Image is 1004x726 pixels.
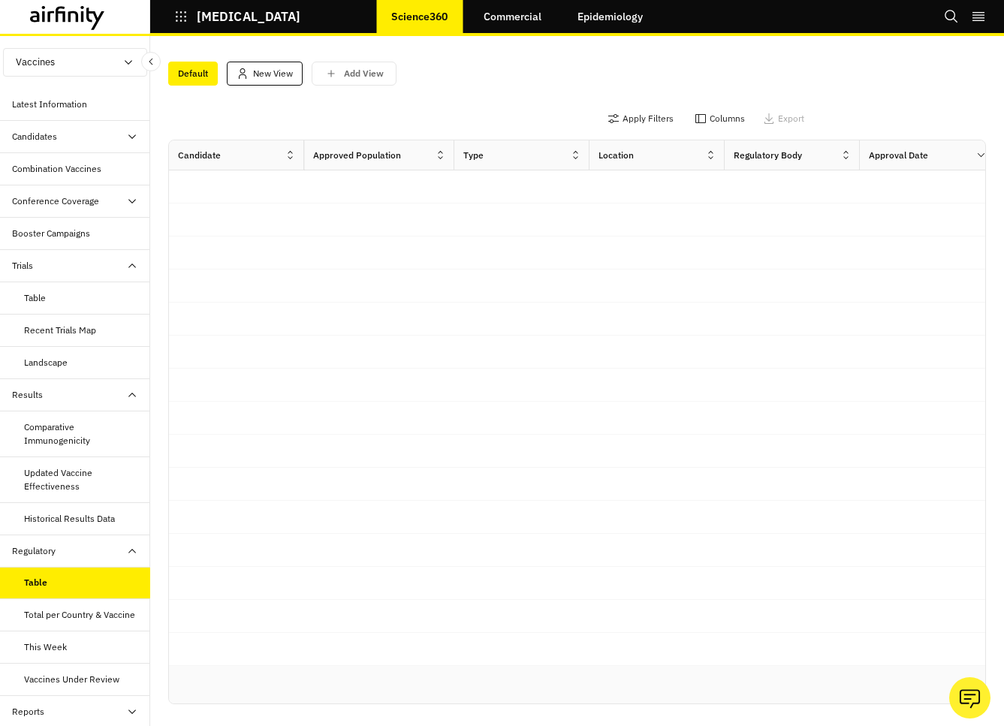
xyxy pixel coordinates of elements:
[12,705,44,718] div: Reports
[197,10,300,23] p: [MEDICAL_DATA]
[778,113,804,124] p: Export
[174,4,300,29] button: [MEDICAL_DATA]
[463,149,484,162] div: Type
[24,608,135,622] div: Total per Country & Vaccine
[3,48,147,77] button: Vaccines
[12,98,87,111] div: Latest Information
[344,68,384,79] p: Add View
[608,107,674,131] button: Apply Filters
[944,4,959,29] button: Search
[178,149,221,162] div: Candidate
[734,149,802,162] div: Regulatory Body
[12,388,43,402] div: Results
[12,130,57,143] div: Candidates
[24,466,138,493] div: Updated Vaccine Effectiveness
[24,640,67,654] div: This Week
[24,420,138,447] div: Comparative Immunogenicity
[12,544,56,558] div: Regulatory
[24,576,47,589] div: Table
[168,62,218,86] div: Default
[24,324,96,337] div: Recent Trials Map
[313,149,401,162] div: Approved Population
[869,149,928,162] div: Approval Date
[12,194,99,208] div: Conference Coverage
[598,149,634,162] div: Location
[312,62,396,86] button: save changes
[141,52,161,71] button: Close Sidebar
[24,291,46,305] div: Table
[227,62,303,86] div: New View
[12,259,33,273] div: Trials
[695,107,745,131] button: Columns
[24,356,68,369] div: Landscape
[24,512,115,526] div: Historical Results Data
[763,107,804,131] button: Export
[949,677,990,718] button: Ask our analysts
[12,227,90,240] div: Booster Campaigns
[12,162,101,176] div: Combination Vaccines
[391,11,448,23] p: Science360
[24,673,119,686] div: Vaccines Under Review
